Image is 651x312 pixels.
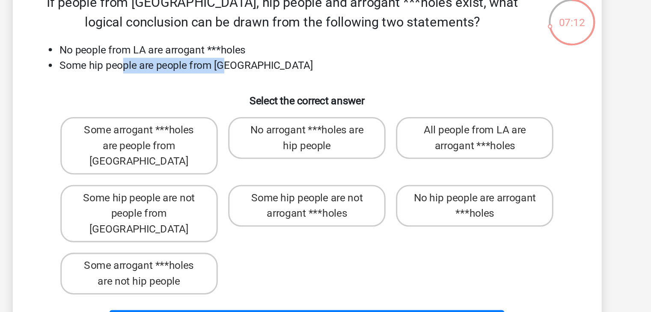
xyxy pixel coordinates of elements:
[483,29,515,50] div: 07:12
[163,68,505,79] li: Some hip people are people from [GEOGRAPHIC_DATA]
[164,107,267,145] label: Some arrogant ***holes are people from [GEOGRAPHIC_DATA]
[146,85,505,100] h6: Select the correct answer
[274,107,377,135] label: No arrogant ***holes are hip people
[146,26,473,51] p: If people from [GEOGRAPHIC_DATA], hip people and arrogant ***holes exist, what logical conclusion...
[164,196,267,224] label: Some arrogant ***holes are not hip people
[384,152,487,179] label: No hip people are arrogant ***holes
[196,234,455,252] button: Next Question
[274,152,377,179] label: Some hip people are not arrogant ***holes
[163,58,505,68] li: No people from LA are arrogant ***holes
[164,152,267,189] label: Some hip people are not people from [GEOGRAPHIC_DATA]
[384,107,487,135] label: All people from LA are arrogant ***holes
